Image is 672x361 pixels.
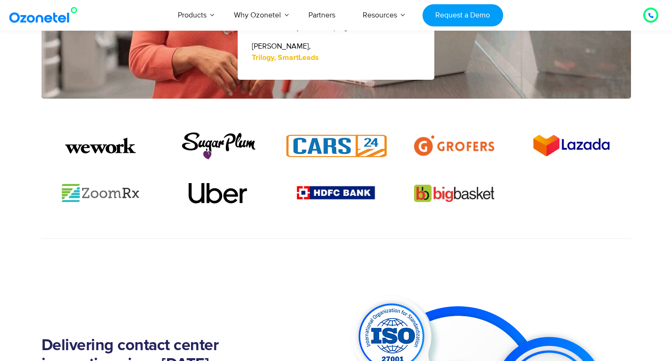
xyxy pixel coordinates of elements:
[252,11,408,32] span: I cannot say enough about how they have gone above and beyond in helping us out.
[423,4,503,26] a: Request a Demo
[252,54,319,61] strong: Trilogy, SmartLeads
[252,42,311,51] span: [PERSON_NAME],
